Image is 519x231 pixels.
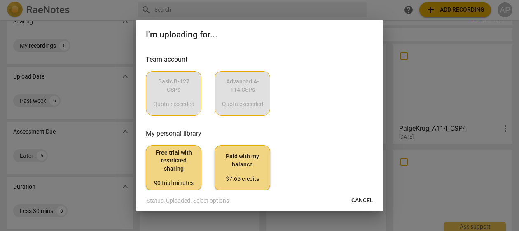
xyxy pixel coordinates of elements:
button: Paid with my balance$7.65 credits [215,145,270,191]
button: Cancel [345,193,380,208]
button: Free trial with restricted sharing90 trial minutes [146,145,201,191]
span: Paid with my balance [222,152,263,183]
h2: I'm uploading for... [146,30,373,40]
span: Cancel [351,196,373,205]
div: 90 trial minutes [153,179,194,187]
h3: Team account [146,55,373,65]
p: Status: Uploaded. Select options [147,196,229,205]
div: $7.65 credits [222,175,263,183]
h3: My personal library [146,129,373,139]
span: Free trial with restricted sharing [153,149,194,187]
